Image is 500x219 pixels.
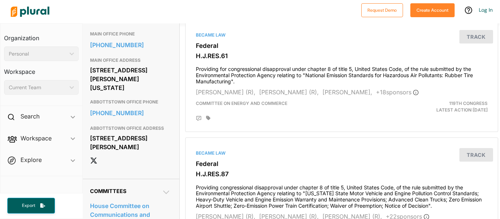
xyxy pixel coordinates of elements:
[196,116,202,121] div: Add Position Statement
[361,3,403,17] button: Request Demo
[90,30,171,38] h3: MAIN OFFICE PHONE
[9,84,67,91] div: Current Team
[4,27,79,44] h3: Organization
[90,98,171,106] h3: ABBOTTSTOWN OFFICE PHONE
[4,61,79,77] h3: Workspace
[90,188,126,194] span: Committees
[459,148,493,162] button: Track
[196,42,488,49] h3: Federal
[196,101,287,106] span: Committee on Energy and Commerce
[9,50,67,58] div: Personal
[90,107,171,118] a: [PHONE_NUMBER]
[459,30,493,44] button: Track
[196,150,488,156] div: Became Law
[90,56,171,65] h3: MAIN OFFICE ADDRESS
[196,32,488,38] div: Became Law
[259,88,319,96] span: [PERSON_NAME] (R),
[410,6,455,14] a: Create Account
[90,65,171,93] div: [STREET_ADDRESS][PERSON_NAME][US_STATE]
[196,52,488,60] h3: H.J.RES.61
[90,39,171,50] a: [PHONE_NUMBER]
[479,7,493,13] a: Log In
[206,116,210,121] div: Add tags
[449,101,488,106] span: 119th Congress
[322,88,372,96] span: [PERSON_NAME],
[376,88,419,96] span: + 18 sponsor s
[7,198,55,214] button: Export
[196,88,255,96] span: [PERSON_NAME] (R),
[392,100,493,113] div: Latest Action: [DATE]
[196,160,488,167] h3: Federal
[90,124,171,133] h3: ABBOTTSTOWN OFFICE ADDRESS
[196,63,488,84] h4: Providing for congressional disapproval under chapter 8 of title 5, United States Code, of the ru...
[196,181,488,209] h4: Providing congressional disapproval under chapter 8 of title 5, United States Code, of the rule s...
[196,170,488,178] h3: H.J.RES.87
[20,112,40,120] h2: Search
[361,6,403,14] a: Request Demo
[410,3,455,17] button: Create Account
[17,203,40,209] span: Export
[90,133,171,152] div: [STREET_ADDRESS][PERSON_NAME]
